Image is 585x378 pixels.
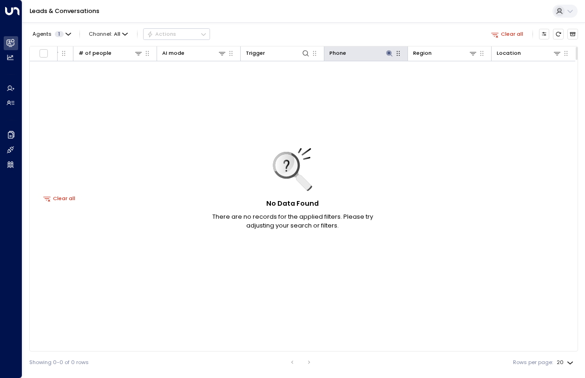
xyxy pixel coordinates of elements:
button: Actions [143,28,210,39]
h5: No Data Found [266,199,319,209]
nav: pagination navigation [287,357,316,368]
span: Agents [33,32,52,37]
div: Region [413,49,432,58]
button: Clear all [488,29,526,39]
p: There are no records for the applied filters. Please try adjusting your search or filters. [200,212,386,230]
button: Channel:All [86,29,131,39]
div: AI mode [162,49,226,58]
span: Refresh [553,29,564,39]
div: Trigger [246,49,265,58]
div: Showing 0-0 of 0 rows [29,358,89,366]
a: Leads & Conversations [30,7,99,15]
div: AI mode [162,49,184,58]
div: Location [497,49,561,58]
div: Button group with a nested menu [143,28,210,39]
button: Clear all [40,193,79,203]
button: Agents1 [29,29,73,39]
div: # of people [79,49,143,58]
button: Customize [539,29,550,39]
div: Actions [147,31,176,37]
div: 20 [557,357,575,368]
button: Archived Leads [567,29,578,39]
div: Phone [329,49,346,58]
div: Trigger [246,49,310,58]
div: Phone [329,49,394,58]
label: Rows per page: [513,358,553,366]
div: Region [413,49,477,58]
span: Toggle select all [39,49,48,58]
div: # of people [79,49,112,58]
span: All [114,31,120,37]
span: Channel: [86,29,131,39]
div: Location [497,49,521,58]
span: 1 [55,31,64,37]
